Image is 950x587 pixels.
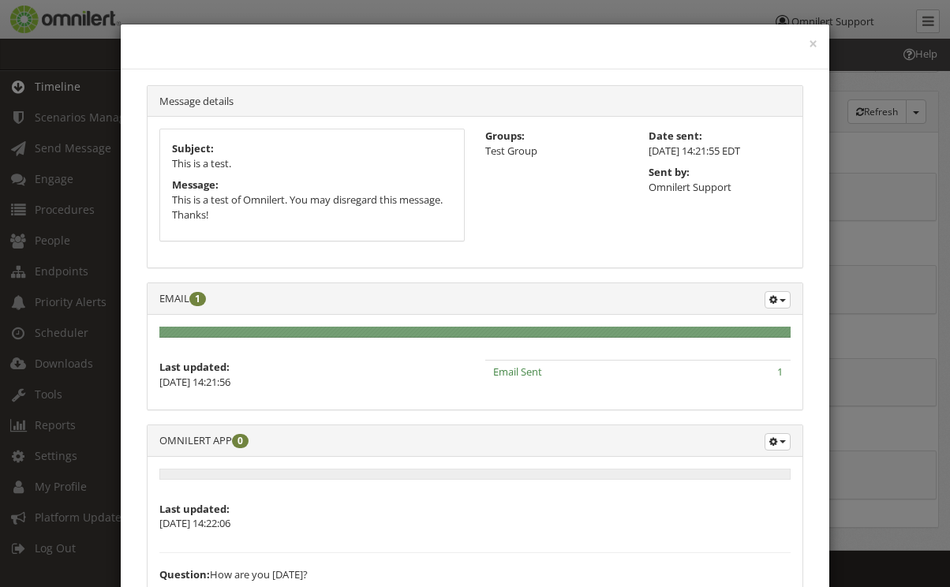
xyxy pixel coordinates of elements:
[172,156,452,171] p: This is a test.
[159,375,465,390] p: [DATE] 14:21:56
[649,144,791,159] p: [DATE] 14:21:55 EDT
[485,144,628,159] li: Test Group
[159,502,230,516] strong: Last updated:
[493,365,542,379] span: Email Sent
[649,129,702,143] strong: Date sent:
[148,425,802,457] div: OMNILERT APP
[148,283,802,315] div: EMAIL
[159,516,465,531] p: [DATE] 14:22:06
[159,567,791,582] div: How are you [DATE]?
[649,180,791,195] p: Omnilert Support
[148,86,802,118] div: Message details
[232,434,249,448] span: 0
[777,365,783,379] span: 1
[649,165,690,179] strong: Sent by:
[809,36,817,52] button: ×
[159,360,230,374] strong: Last updated:
[172,193,452,222] p: This is a test of Omnilert. You may disregard this message. Thanks!
[36,11,68,25] span: Help
[485,129,525,143] strong: Groups:
[159,567,210,581] strong: Question:
[172,141,214,155] strong: Subject:
[172,178,219,192] strong: Message:
[189,292,206,306] span: 1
